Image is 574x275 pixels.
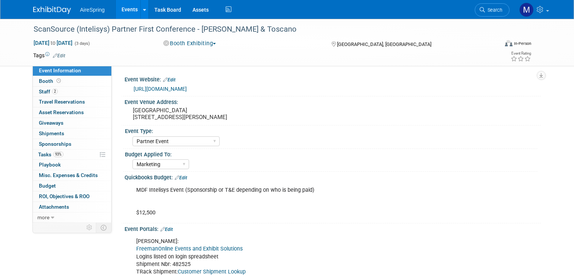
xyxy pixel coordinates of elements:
div: Event Portals: [125,223,541,233]
span: more [37,214,49,220]
td: Personalize Event Tab Strip [83,223,96,232]
a: Staff2 [33,87,111,97]
span: ROI, Objectives & ROO [39,193,89,199]
span: Event Information [39,67,81,73]
div: Event Venue Address: [125,96,541,106]
a: Search [475,3,509,17]
a: Tasks93% [33,150,111,160]
div: In-Person [514,41,531,46]
span: to [49,40,57,46]
span: Shipments [39,130,64,136]
a: [URL][DOMAIN_NAME] [134,86,187,92]
div: Quickbooks Budget: [125,172,541,182]
a: Event Information [33,66,111,76]
a: Asset Reservations [33,107,111,118]
span: Sponsorships [39,141,71,147]
span: Attachments [39,204,69,210]
a: FreemanOnline Events and Exhibit Solutions [136,246,243,252]
a: Edit [163,77,175,82]
a: ROI, Objectives & ROO [33,191,111,202]
a: Playbook [33,160,111,170]
span: Budget [39,183,56,189]
span: (3 days) [74,41,90,46]
a: Booth [33,76,111,86]
a: Edit [175,175,187,180]
td: Toggle Event Tabs [96,223,112,232]
a: Attachments [33,202,111,212]
div: Event Format [458,39,531,50]
a: Sponsorships [33,139,111,149]
button: Booth Exhibiting [161,40,219,47]
span: 93% [53,151,63,157]
a: Edit [160,227,173,232]
span: Booth not reserved yet [55,78,62,84]
span: Playbook [39,162,61,168]
a: Giveaways [33,118,111,128]
a: more [33,212,111,223]
span: Travel Reservations [39,99,85,105]
div: Event Website: [125,74,541,84]
div: Event Rating [511,52,531,55]
a: Misc. Expenses & Credits [33,170,111,180]
img: Matthew Peck [519,3,534,17]
a: Travel Reservations [33,97,111,107]
span: 2 [52,89,58,94]
span: AireSpring [80,7,105,13]
div: MDF Intelisys Event (Sponsorship or T&E depending on who is being paid) $12,500 [131,183,460,220]
a: Customer Shipment Lookup [178,269,246,275]
div: ScanSource (Intelisys) Partner First Conference - [PERSON_NAME] & Toscano [31,23,489,36]
td: Tags [33,52,65,59]
span: Booth [39,78,62,84]
a: Shipments [33,128,111,139]
span: Search [485,7,502,13]
div: Budget Applied To: [125,149,537,158]
span: Tasks [38,151,63,157]
span: Giveaways [39,120,63,126]
span: [GEOGRAPHIC_DATA], [GEOGRAPHIC_DATA] [337,41,431,47]
pre: [GEOGRAPHIC_DATA] [STREET_ADDRESS][PERSON_NAME] [133,107,290,121]
span: [DATE] [DATE] [33,40,73,46]
span: Asset Reservations [39,109,84,115]
span: Misc. Expenses & Credits [39,172,98,178]
a: Budget [33,181,111,191]
span: Staff [39,89,58,95]
div: Event Type: [125,125,537,135]
a: Edit [53,53,65,58]
img: Format-Inperson.png [505,40,512,46]
img: ExhibitDay [33,6,71,14]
